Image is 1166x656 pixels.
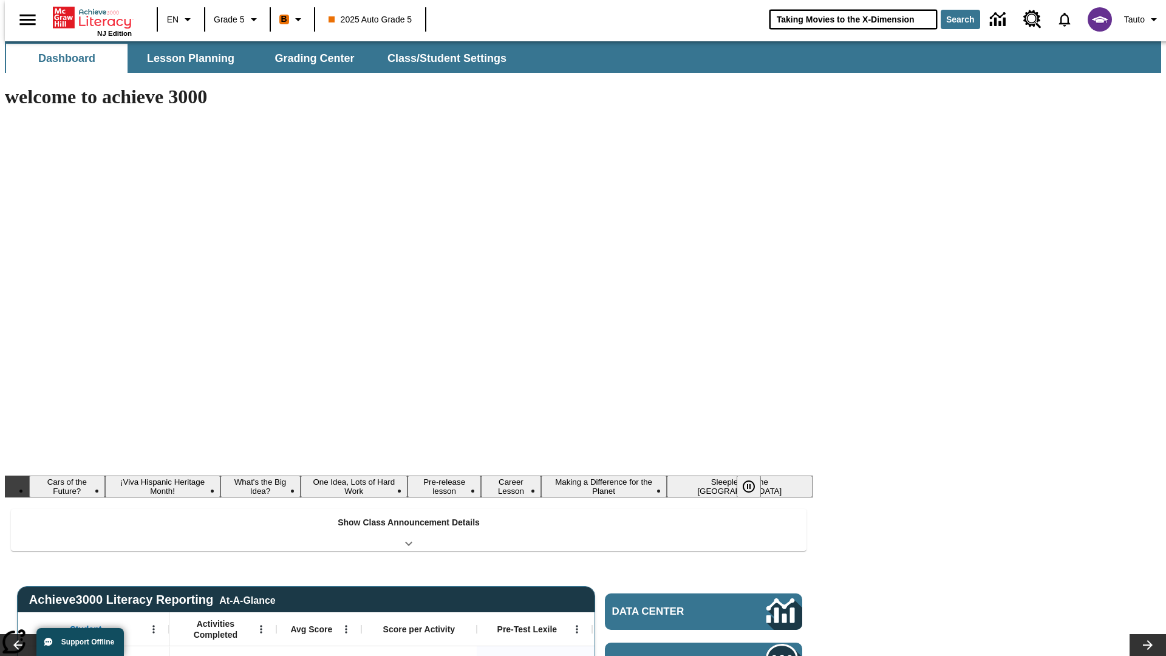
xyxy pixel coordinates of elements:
[5,44,517,73] div: SubNavbar
[983,3,1016,36] a: Data Center
[53,4,132,37] div: Home
[252,620,270,638] button: Open Menu
[209,9,266,30] button: Grade: Grade 5, Select a grade
[61,638,114,646] span: Support Offline
[29,476,105,497] button: Slide 1 Cars of the Future?
[568,620,586,638] button: Open Menu
[1119,9,1166,30] button: Profile/Settings
[383,624,455,635] span: Score per Activity
[162,9,200,30] button: Language: EN, Select a language
[290,624,332,635] span: Avg Score
[11,509,806,551] div: Show Class Announcement Details
[612,606,726,618] span: Data Center
[29,593,276,607] span: Achieve3000 Literacy Reporting
[329,13,412,26] span: 2025 Auto Grade 5
[97,30,132,37] span: NJ Edition
[36,628,124,656] button: Support Offline
[130,44,251,73] button: Lesson Planning
[769,10,937,29] input: search field
[274,9,310,30] button: Boost Class color is orange. Change class color
[1088,7,1112,32] img: avatar image
[6,44,128,73] button: Dashboard
[10,2,46,38] button: Open side menu
[941,10,980,29] button: Search
[337,620,355,638] button: Open Menu
[167,13,179,26] span: EN
[497,624,557,635] span: Pre-Test Lexile
[254,44,375,73] button: Grading Center
[105,476,220,497] button: Slide 2 ¡Viva Hispanic Heritage Month!
[1130,634,1166,656] button: Lesson carousel, Next
[281,12,287,27] span: B
[541,476,667,497] button: Slide 7 Making a Difference for the Planet
[1124,13,1145,26] span: Tauto
[301,476,408,497] button: Slide 4 One Idea, Lots of Hard Work
[70,624,101,635] span: Student
[220,476,301,497] button: Slide 3 What's the Big Idea?
[214,13,245,26] span: Grade 5
[219,593,275,606] div: At-A-Glance
[378,44,516,73] button: Class/Student Settings
[737,476,773,497] div: Pause
[53,5,132,30] a: Home
[737,476,761,497] button: Pause
[145,620,163,638] button: Open Menu
[1049,4,1080,35] a: Notifications
[338,516,480,529] p: Show Class Announcement Details
[605,593,802,630] a: Data Center
[667,476,813,497] button: Slide 8 Sleepless in the Animal Kingdom
[176,618,256,640] span: Activities Completed
[1080,4,1119,35] button: Select a new avatar
[5,41,1161,73] div: SubNavbar
[5,86,813,108] h1: welcome to achieve 3000
[1016,3,1049,36] a: Resource Center, Will open in new tab
[481,476,540,497] button: Slide 6 Career Lesson
[407,476,481,497] button: Slide 5 Pre-release lesson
